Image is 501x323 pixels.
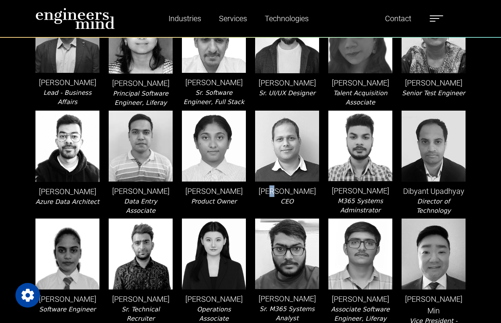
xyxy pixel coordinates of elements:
[35,186,99,197] p: [PERSON_NAME]
[402,77,466,89] p: [PERSON_NAME]
[109,185,173,197] p: [PERSON_NAME]
[255,293,319,304] p: [PERSON_NAME]
[182,111,246,182] img: leader-img
[402,185,466,197] p: Dibyant Upadhyay
[262,10,312,27] a: Technologies
[328,219,392,289] img: leader-img
[255,185,319,197] p: [PERSON_NAME]
[35,198,99,205] i: Azure Data Architect
[182,185,246,197] p: [PERSON_NAME]
[35,219,99,289] img: leader-img
[402,293,466,316] p: [PERSON_NAME] Min
[216,10,250,27] a: Services
[113,90,168,106] i: Principal Software Engineer, Liferay
[416,198,451,214] i: Director of Technology
[260,305,315,322] i: Sr. M365 Systems Analyst
[165,10,204,27] a: Industries
[402,219,466,289] img: leader-img
[328,2,392,73] img: leader-img
[124,198,157,214] i: Data Entry Associate
[255,77,319,89] p: [PERSON_NAME]
[255,111,319,182] img: leader-img
[402,111,466,182] img: leader-img
[109,111,173,182] img: leader-img
[183,89,244,106] i: Sr. Software Engineer, Full Stack
[109,77,173,89] p: [PERSON_NAME]
[35,8,115,29] img: logo
[255,219,319,289] img: leader-img
[328,77,392,89] p: [PERSON_NAME]
[402,89,465,97] i: Senior Test Engineer
[35,293,99,305] p: [PERSON_NAME]
[109,2,173,74] img: leader-img
[197,306,231,322] i: Operations Associate
[109,293,173,305] p: [PERSON_NAME]
[35,111,99,182] img: leader-img
[338,197,383,214] i: M365 Systems Adminstrator
[382,10,414,27] a: Contact
[281,198,294,205] i: CEO
[182,219,246,289] img: leader-img
[182,77,246,88] p: [PERSON_NAME]
[333,89,387,106] i: Talent Acquisition Associate
[182,293,246,305] p: [PERSON_NAME]
[191,198,237,205] i: Product Owner
[44,89,92,106] i: Lead - Business Affairs
[328,111,392,181] img: leader-img
[122,306,160,322] i: Sr. Technical Recruiter
[259,89,316,97] i: Sr. UI/UX Designer
[39,306,96,313] i: Software Engineer
[35,77,99,88] p: [PERSON_NAME]
[328,185,392,197] p: [PERSON_NAME]
[109,219,173,289] img: leader-img
[331,306,390,322] i: Associate Software Engineer, Liferay
[328,293,392,305] p: [PERSON_NAME]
